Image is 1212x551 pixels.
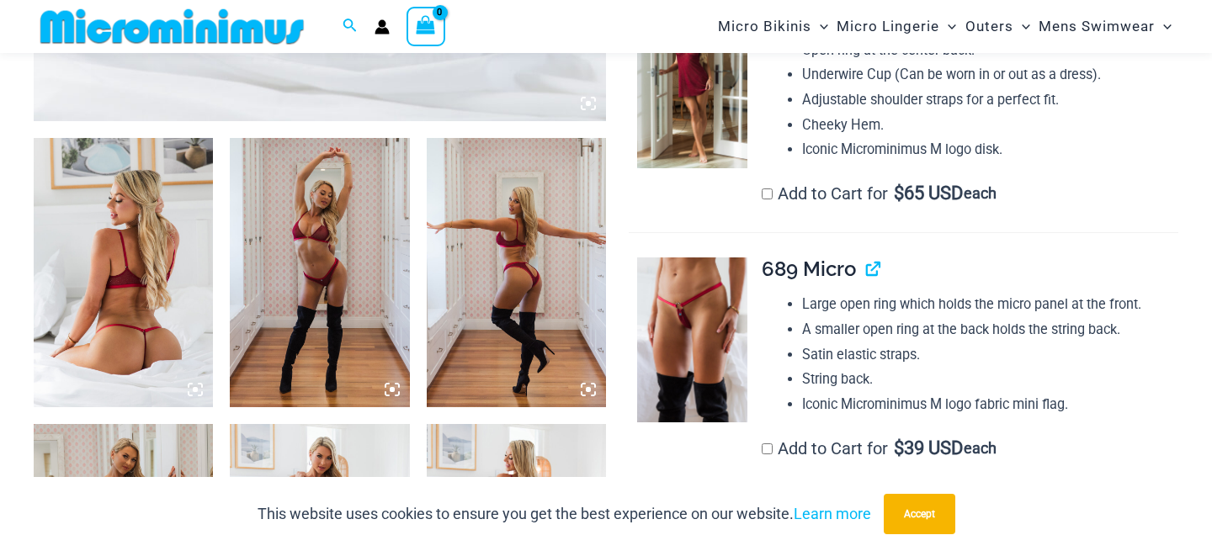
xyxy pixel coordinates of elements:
[762,443,773,454] input: Add to Cart for$39 USD each
[1034,5,1176,48] a: Mens SwimwearMenu ToggleMenu Toggle
[762,188,773,199] input: Add to Cart for$65 USD each
[762,257,856,281] span: 689 Micro
[939,5,956,48] span: Menu Toggle
[34,8,311,45] img: MM SHOP LOGO FLAT
[34,138,213,407] img: Guilty Pleasures Red 1045 Bra 689 Micro
[894,183,904,204] span: $
[802,392,1178,417] li: Iconic Microminimus M logo fabric mini flag.
[1155,5,1172,48] span: Menu Toggle
[1013,5,1030,48] span: Menu Toggle
[964,440,997,457] span: each
[375,19,390,34] a: Account icon link
[1039,5,1155,48] span: Mens Swimwear
[802,87,1178,113] li: Adjustable shoulder straps for a perfect fit.
[230,138,409,407] img: Guilty Pleasures Red 1045 Bra 6045 Thong
[894,440,963,457] span: 39 USD
[802,317,1178,342] li: A smaller open ring at the back holds the string back.
[258,501,871,527] p: This website uses cookies to ensure you get the best experience on our website.
[961,5,1034,48] a: OutersMenu ToggleMenu Toggle
[637,257,747,422] img: Guilty Pleasures Red 689 Micro
[832,5,960,48] a: Micro LingerieMenu ToggleMenu Toggle
[794,505,871,522] a: Learn more
[894,437,904,458] span: $
[837,5,939,48] span: Micro Lingerie
[802,137,1178,162] li: Iconic Microminimus M logo disk.
[714,5,832,48] a: Micro BikinisMenu ToggleMenu Toggle
[802,342,1178,368] li: Satin elastic straps.
[407,7,445,45] a: View Shopping Cart, empty
[762,183,997,204] label: Add to Cart for
[343,16,358,37] a: Search icon link
[884,494,955,534] button: Accept
[802,367,1178,392] li: String back.
[711,3,1178,50] nav: Site Navigation
[894,185,963,202] span: 65 USD
[802,113,1178,138] li: Cheeky Hem.
[811,5,828,48] span: Menu Toggle
[964,185,997,202] span: each
[637,3,747,168] img: Guilty Pleasures Red 1260 Slip
[965,5,1013,48] span: Outers
[427,138,606,407] img: Guilty Pleasures Red 1045 Bra 6045 Thong
[802,62,1178,87] li: Underwire Cup (Can be worn in or out as a dress).
[718,5,811,48] span: Micro Bikinis
[762,438,997,458] label: Add to Cart for
[802,292,1178,317] li: Large open ring which holds the micro panel at the front.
